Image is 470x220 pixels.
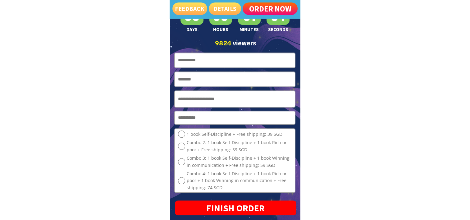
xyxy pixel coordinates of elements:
[209,26,232,33] h3: HOURS
[180,26,203,33] h3: DAYS
[175,200,296,215] p: FINISH ORDER
[187,170,292,191] span: Combo 4: 1 book Self-Discipline + 1 book Rich or poor + 1 book Winning in communication + Free sh...
[231,38,257,48] h3: viewers
[172,2,207,15] p: Feedback
[209,2,241,15] p: dETAILS
[213,38,233,48] h3: 9824
[187,139,292,153] span: Combo 2: 1 book Self-Discipline + 1 book Rich or poor + Free shipping: 59 SGD
[187,155,292,169] span: Combo 3: 1 book Self-Discipline + 1 book Winning in communication + Free shipping: 59 SGD
[238,26,260,33] h3: MINUTES
[243,2,298,15] p: Order now
[267,26,290,33] h3: SECONDS
[187,131,292,138] span: 1 book Self-Discipline + Free shipping: 39 SGD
